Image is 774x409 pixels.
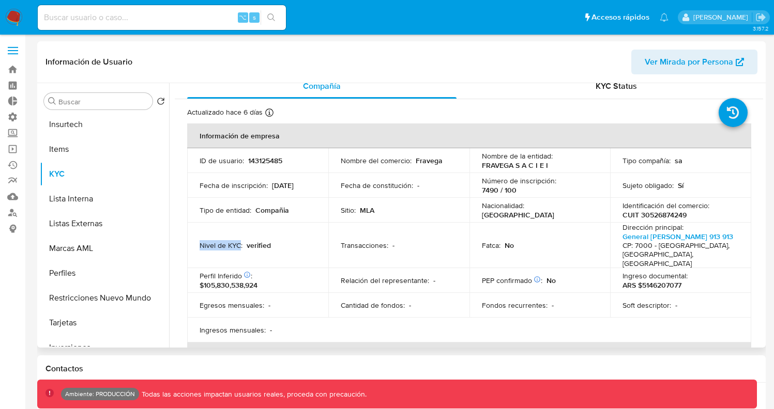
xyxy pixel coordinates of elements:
[187,123,751,148] th: Información de empresa
[139,389,367,399] p: Todas las acciones impactan usuarios reales, proceda con precaución.
[341,241,388,250] p: Transacciones :
[623,156,671,165] p: Tipo compañía :
[675,156,682,165] p: sa
[303,80,341,92] span: Compañía
[591,12,649,23] span: Accesos rápidos
[253,12,256,22] span: s
[200,301,264,310] p: Egresos mensuales :
[200,156,244,165] p: ID de usuario :
[693,12,752,22] p: kevin.palacios@mercadolibre.com
[596,80,637,92] span: KYC Status
[261,10,282,25] button: search-icon
[40,211,169,236] button: Listas Externas
[45,57,132,67] h1: Información de Usuario
[623,181,674,190] p: Sujeto obligado :
[38,11,286,24] input: Buscar usuario o caso...
[409,301,411,310] p: -
[247,241,271,250] p: verified
[623,201,709,210] p: Identificación del comercio :
[392,241,394,250] p: -
[482,151,553,161] p: Nombre de la entidad :
[482,210,554,219] p: [GEOGRAPHIC_DATA]
[482,176,556,185] p: Número de inscripción :
[482,241,500,250] p: Fatca :
[755,12,766,23] a: Salir
[40,335,169,360] button: Inversiones
[40,112,169,137] button: Insurtech
[547,276,556,285] p: No
[433,276,435,285] p: -
[48,97,56,105] button: Buscar
[675,301,677,310] p: -
[482,301,548,310] p: Fondos recurrentes :
[200,271,252,280] p: Perfil Inferido :
[623,210,687,219] p: CUIT 30526874249
[341,301,405,310] p: Cantidad de fondos :
[505,241,514,250] p: No
[239,12,247,22] span: ⌥
[417,181,419,190] p: -
[341,276,429,285] p: Relación del representante :
[248,156,282,165] p: 143125485
[40,310,169,335] button: Tarjetas
[40,286,169,310] button: Restricciones Nuevo Mundo
[268,301,270,310] p: -
[623,241,735,269] h4: CP: 7000 - [GEOGRAPHIC_DATA], [GEOGRAPHIC_DATA], [GEOGRAPHIC_DATA]
[623,301,671,310] p: Soft descriptor :
[416,156,443,165] p: Fravega
[200,241,242,250] p: Nivel de KYC :
[623,271,688,280] p: Ingreso documental :
[623,280,681,290] p: ARS $5146207077
[187,107,263,117] p: Actualizado hace 6 días
[65,392,135,396] p: Ambiente: PRODUCCIÓN
[157,97,165,108] button: Volver al orden por defecto
[482,185,517,195] p: 7490 / 100
[623,231,733,242] a: General [PERSON_NAME] 913 913
[255,206,289,215] p: Compañia
[187,342,751,367] th: Datos de contacto
[341,156,412,165] p: Nombre del comercio :
[631,50,757,74] button: Ver Mirada por Persona
[360,206,374,215] p: MLA
[623,223,684,232] p: Dirección principal :
[40,137,169,162] button: Items
[482,161,548,170] p: FRAVEGA S A C I E I
[272,181,294,190] p: [DATE]
[200,206,251,215] p: Tipo de entidad :
[645,50,733,74] span: Ver Mirada por Persona
[200,280,257,290] span: $105,830,538,924
[341,206,356,215] p: Sitio :
[270,325,272,335] p: -
[58,97,148,106] input: Buscar
[40,261,169,286] button: Perfiles
[40,162,169,186] button: KYC
[40,236,169,261] button: Marcas AML
[552,301,554,310] p: -
[482,201,524,210] p: Nacionalidad :
[200,325,266,335] p: Ingresos mensuales :
[45,364,757,374] h1: Contactos
[678,181,684,190] p: Sí
[341,181,413,190] p: Fecha de constitución :
[200,181,268,190] p: Fecha de inscripción :
[482,276,542,285] p: PEP confirmado :
[660,13,669,22] a: Notificaciones
[40,186,169,211] button: Lista Interna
